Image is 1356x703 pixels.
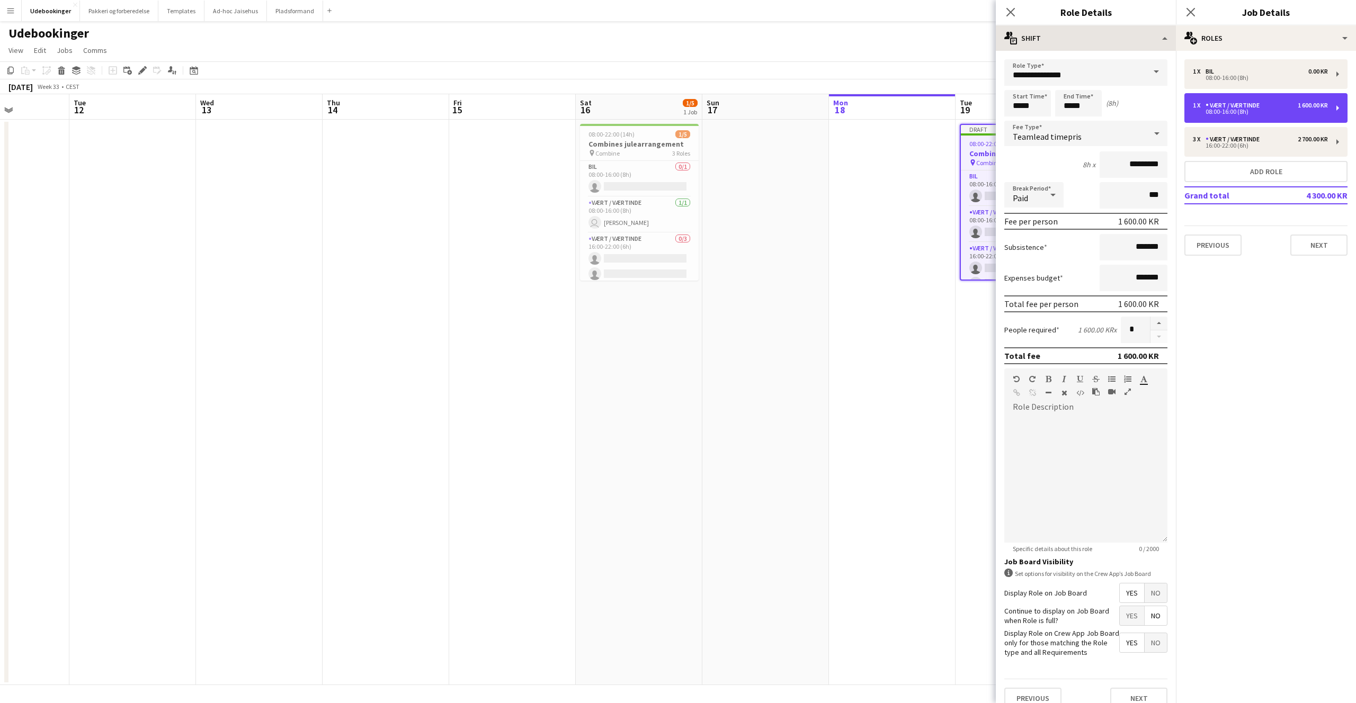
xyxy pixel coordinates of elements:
[1045,375,1052,383] button: Bold
[705,104,719,116] span: 17
[960,98,972,107] span: Tue
[969,140,1015,148] span: 08:00-22:00 (14h)
[1184,187,1281,204] td: Grand total
[8,82,33,92] div: [DATE]
[1290,235,1348,256] button: Next
[79,43,111,57] a: Comms
[1013,193,1028,203] span: Paid
[1092,387,1100,396] button: Paste as plain text
[1045,389,1052,397] button: Horizontal Line
[961,170,1077,206] app-card-role: Bil0/108:00-16:00 (8h)
[1124,375,1131,383] button: Ordered List
[1004,273,1063,283] label: Expenses budget
[83,46,107,55] span: Comms
[1145,583,1167,602] span: No
[1108,375,1116,383] button: Unordered List
[1060,375,1068,383] button: Italic
[1118,216,1159,227] div: 1 600.00 KR
[1120,583,1144,602] span: Yes
[1083,160,1095,169] div: 8h x
[1298,102,1328,109] div: 1 600.00 KR
[683,99,698,107] span: 1/5
[976,159,1001,167] span: Combine
[1004,325,1059,335] label: People required
[960,124,1078,281] app-job-card: Draft08:00-22:00 (14h)0/5Combines julearrangement Combine3 RolesBil0/108:00-16:00 (8h) Vært / Vær...
[683,108,697,116] div: 1 Job
[1004,299,1078,309] div: Total fee per person
[34,46,46,55] span: Edit
[1140,375,1147,383] button: Text Color
[1206,102,1264,109] div: Vært / Værtinde
[1150,317,1167,330] button: Increase
[1013,375,1020,383] button: Undo
[580,233,699,300] app-card-role: Vært / Værtinde0/316:00-22:00 (6h)
[327,98,340,107] span: Thu
[267,1,323,21] button: Pladsformand
[996,25,1176,51] div: Shift
[35,83,61,91] span: Week 33
[833,98,848,107] span: Mon
[452,104,462,116] span: 15
[1092,375,1100,383] button: Strikethrough
[8,46,23,55] span: View
[1206,68,1218,75] div: Bil
[8,25,89,41] h1: Udebookinger
[1120,606,1144,625] span: Yes
[30,43,50,57] a: Edit
[1004,628,1119,657] label: Display Role on Crew App Job Board only for those matching the Role type and all Requirements
[588,130,635,138] span: 08:00-22:00 (14h)
[1004,557,1167,566] h3: Job Board Visibility
[580,139,699,149] h3: Combines julearrangement
[580,98,592,107] span: Sat
[1184,161,1348,182] button: Add role
[52,43,77,57] a: Jobs
[961,206,1077,242] app-card-role: Vært / Værtinde0/108:00-16:00 (8h)
[1184,235,1242,256] button: Previous
[204,1,267,21] button: Ad-hoc Jaisehus
[595,149,620,157] span: Combine
[1206,136,1264,143] div: Vært / Værtinde
[1193,102,1206,109] div: 1 x
[325,104,340,116] span: 14
[1298,136,1328,143] div: 2 700.00 KR
[1193,143,1328,148] div: 16:00-22:00 (6h)
[1004,606,1119,625] label: Continue to display on Job Board when Role is full?
[80,1,158,21] button: Pakkeri og forberedelse
[1118,299,1159,309] div: 1 600.00 KR
[1004,569,1167,579] div: Set options for visibility on the Crew App’s Job Board
[1076,375,1084,383] button: Underline
[1193,136,1206,143] div: 3 x
[1013,131,1082,142] span: Teamlead timepris
[200,98,214,107] span: Wed
[72,104,86,116] span: 12
[66,83,79,91] div: CEST
[1193,75,1328,80] div: 08:00-16:00 (8h)
[1106,98,1118,108] div: (8h)
[580,124,699,281] app-job-card: 08:00-22:00 (14h)1/5Combines julearrangement Combine3 RolesBil0/108:00-16:00 (8h) Vært / Værtinde...
[958,104,972,116] span: 19
[1004,588,1087,598] label: Display Role on Job Board
[961,125,1077,133] div: Draft
[1193,68,1206,75] div: 1 x
[1004,545,1101,553] span: Specific details about this role
[1004,216,1058,227] div: Fee per person
[1004,350,1040,361] div: Total fee
[4,43,28,57] a: View
[199,104,214,116] span: 13
[707,98,719,107] span: Sun
[1078,325,1117,335] div: 1 600.00 KR x
[580,197,699,233] app-card-role: Vært / Værtinde1/108:00-16:00 (8h) [PERSON_NAME]
[832,104,848,116] span: 18
[74,98,86,107] span: Tue
[1193,109,1328,114] div: 08:00-16:00 (8h)
[1029,375,1036,383] button: Redo
[1108,387,1116,396] button: Insert video
[961,149,1077,158] h3: Combines julearrangement
[453,98,462,107] span: Fri
[1060,389,1068,397] button: Clear Formatting
[1124,387,1131,396] button: Fullscreen
[1176,5,1356,19] h3: Job Details
[961,242,1077,309] app-card-role: Vært / Værtinde0/316:00-22:00 (6h)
